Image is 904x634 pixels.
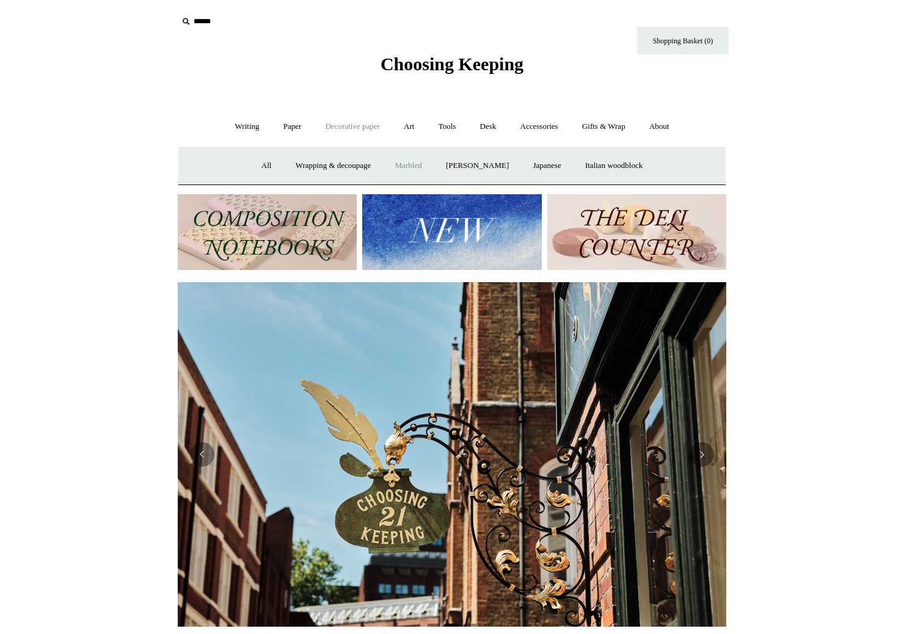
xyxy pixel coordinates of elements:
a: About [638,111,680,143]
a: Tools [428,111,467,143]
a: Writing [224,111,271,143]
span: Choosing Keeping [381,54,523,74]
a: All [250,150,283,182]
a: Marbled [384,150,433,182]
a: Japanese [522,150,572,182]
a: Choosing Keeping [381,64,523,72]
button: Previous [190,442,214,467]
button: Page 1 [428,624,440,627]
button: Page 3 [464,624,476,627]
a: Gifts & Wrap [571,111,636,143]
a: Italian woodblock [574,150,654,182]
img: New.jpg__PID:f73bdf93-380a-4a35-bcfe-7823039498e1 [362,194,541,271]
a: Accessories [509,111,569,143]
button: Page 2 [446,624,458,627]
a: Desk [469,111,508,143]
a: Wrapping & decoupage [285,150,382,182]
a: Shopping Basket (0) [637,27,729,54]
a: Art [393,111,425,143]
a: Decorative paper [315,111,391,143]
a: [PERSON_NAME] [435,150,520,182]
button: Next [690,442,714,467]
a: Paper [272,111,313,143]
img: The Deli Counter [547,194,726,271]
img: 202302 Composition ledgers.jpg__PID:69722ee6-fa44-49dd-a067-31375e5d54ec [178,194,357,271]
img: Copyright Choosing Keeping 20190711 LS Homepage 7.jpg__PID:4c49fdcc-9d5f-40e8-9753-f5038b35abb7 [178,282,726,627]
